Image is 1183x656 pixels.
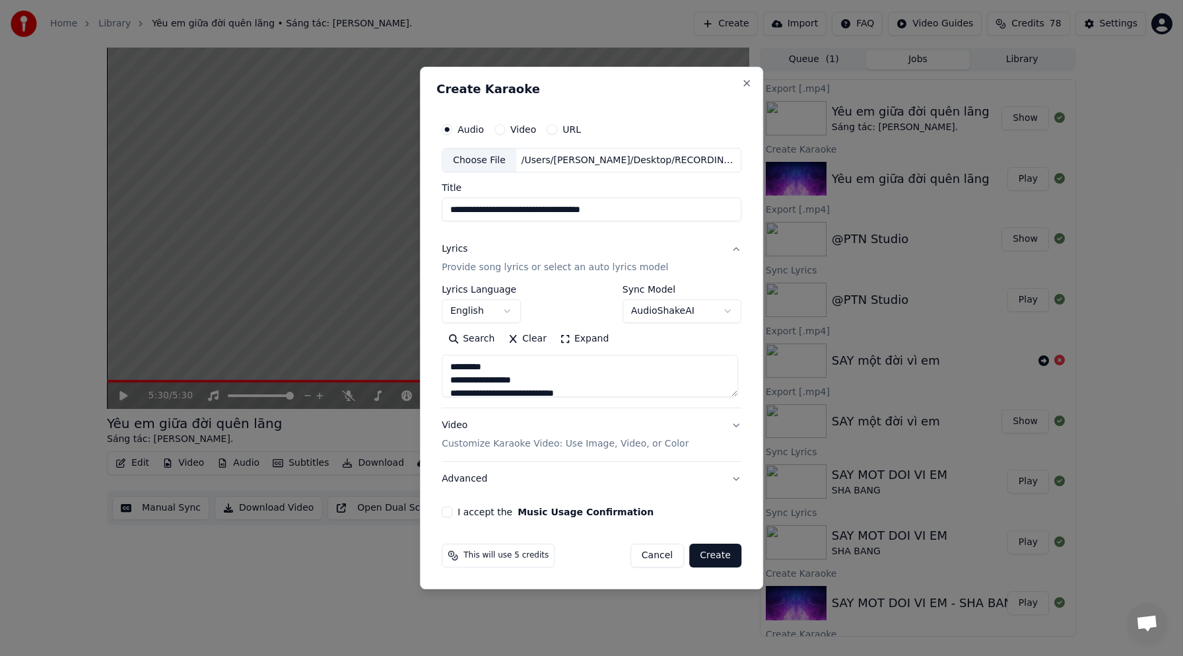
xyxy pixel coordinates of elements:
[463,550,549,561] span: This will use 5 credits
[442,285,521,295] label: Lyrics Language
[689,544,741,567] button: Create
[436,83,747,95] h2: Create Karaoke
[457,507,654,517] label: I accept the
[553,329,615,350] button: Expand
[442,243,467,256] div: Lyrics
[442,184,741,193] label: Title
[457,125,484,134] label: Audio
[442,409,741,462] button: VideoCustomize Karaoke Video: Use Image, Video, or Color
[623,285,741,295] label: Sync Model
[442,233,741,285] button: LyricsProvide song lyrics or select an auto lyrics model
[442,329,501,350] button: Search
[442,462,741,496] button: Advanced
[442,262,668,275] p: Provide song lyrics or select an auto lyrics model
[501,329,553,350] button: Clear
[510,125,536,134] label: Video
[442,149,516,172] div: Choose File
[562,125,581,134] label: URL
[518,507,654,517] button: I accept the
[442,437,689,451] p: Customize Karaoke Video: Use Image, Video, or Color
[630,544,684,567] button: Cancel
[516,154,741,167] div: /Users/[PERSON_NAME]/Desktop/RECORDING MUSIC/Xoa di [PERSON_NAME] /XOA DI NIEM NHO [DEMOGRAPHIC_D...
[442,285,741,408] div: LyricsProvide song lyrics or select an auto lyrics model
[442,419,689,451] div: Video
